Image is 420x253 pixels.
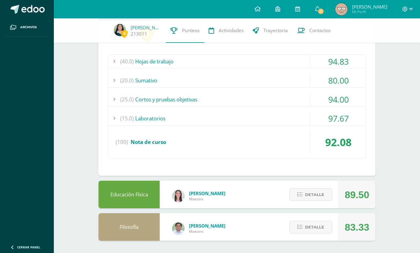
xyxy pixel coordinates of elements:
[289,188,332,201] button: Detalle
[5,18,49,36] a: Archivos
[263,27,288,34] span: Trayectoria
[311,74,366,87] div: 80.00
[189,190,225,196] span: [PERSON_NAME]
[352,9,387,14] span: Mi Perfil
[20,25,37,30] span: Archivos
[219,27,243,34] span: Actividades
[309,27,331,34] span: Contactos
[318,8,324,15] span: 1
[311,93,366,106] div: 94.00
[120,93,134,106] span: (25.0)
[108,74,366,87] div: Sumativo
[172,222,184,235] img: f767cae2d037801592f2ba1a5db71a2a.png
[204,18,248,43] a: Actividades
[311,111,366,125] div: 97.67
[116,130,128,154] span: (100)
[114,24,126,36] img: 8670e599328e1b651da57b5535759df0.png
[98,181,160,208] div: Educación Física
[17,245,40,249] span: Cerrar panel
[98,213,160,241] div: Filosofía
[292,18,335,43] a: Contactos
[289,221,332,233] button: Detalle
[248,18,292,43] a: Trayectoria
[131,25,161,31] a: [PERSON_NAME]
[120,111,134,125] span: (15.0)
[189,229,225,234] span: Maestro
[189,223,225,229] span: [PERSON_NAME]
[131,31,147,37] a: 213011
[305,189,324,200] span: Detalle
[182,27,199,34] span: Punteos
[352,4,387,10] span: [PERSON_NAME]
[131,138,166,145] span: Nota de curso
[305,221,324,233] span: Detalle
[108,111,366,125] div: Laboratorios
[189,196,225,202] span: Maestro
[120,55,134,68] span: (40.0)
[172,190,184,202] img: 68dbb99899dc55733cac1a14d9d2f825.png
[108,55,366,68] div: Hojas de trabajo
[108,93,366,106] div: Cortos y pruebas objetivas
[345,213,369,241] div: 83.33
[120,74,134,87] span: (20.0)
[345,181,369,209] div: 89.50
[311,130,366,154] div: 92.08
[335,3,348,15] img: 4f584a23ab57ed1d5ae0c4d956f68ee2.png
[311,55,366,68] div: 94.83
[121,30,128,37] span: 0
[166,18,204,43] a: Punteos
